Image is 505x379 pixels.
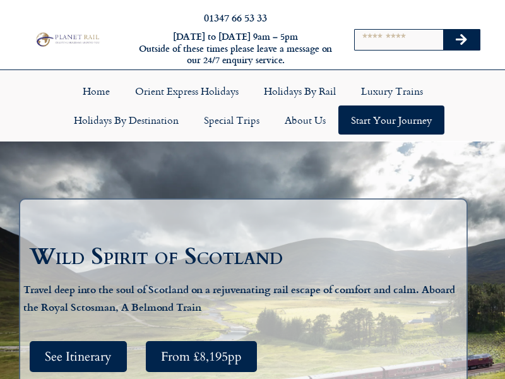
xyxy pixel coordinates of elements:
a: About Us [272,105,338,135]
a: Home [70,76,122,105]
img: Planet Rail Train Holidays Logo [33,31,101,47]
a: From £8,195pp [146,341,257,372]
nav: Menu [6,76,499,135]
a: Orient Express Holidays [122,76,251,105]
span: From £8,195pp [161,349,242,364]
a: See Itinerary [30,341,127,372]
h1: Wild Spirit of Scotland [30,246,463,268]
a: Holidays by Rail [251,76,348,105]
h6: [DATE] to [DATE] 9am – 5pm Outside of these times please leave a message on our 24/7 enquiry serv... [138,31,333,66]
span: See Itinerary [45,349,112,364]
a: Start your Journey [338,105,444,135]
strong: Travel deep into the soul of Scotland on a rejuvenating rail escape of comfort and calm. Aboard t... [23,282,455,314]
a: Holidays by Destination [61,105,191,135]
a: Special Trips [191,105,272,135]
a: 01347 66 53 33 [204,10,267,25]
a: Luxury Trains [348,76,436,105]
button: Search [443,30,480,50]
